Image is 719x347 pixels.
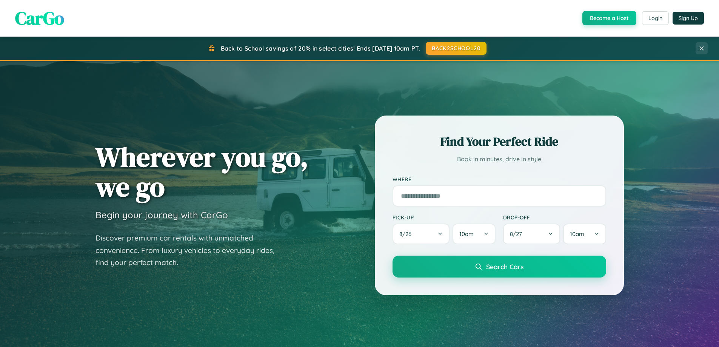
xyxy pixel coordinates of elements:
button: Login [642,11,669,25]
label: Drop-off [503,214,606,221]
p: Discover premium car rentals with unmatched convenience. From luxury vehicles to everyday rides, ... [95,232,284,269]
span: Back to School savings of 20% in select cities! Ends [DATE] 10am PT. [221,45,420,52]
button: Search Cars [393,256,606,278]
span: CarGo [15,6,64,31]
button: 10am [453,224,495,244]
label: Where [393,176,606,182]
h1: Wherever you go, we go [95,142,308,202]
span: 8 / 27 [510,230,526,238]
button: Become a Host [582,11,636,25]
span: 8 / 26 [399,230,415,238]
button: Sign Up [673,12,704,25]
h2: Find Your Perfect Ride [393,133,606,150]
button: BACK2SCHOOL20 [426,42,487,55]
button: 8/27 [503,224,560,244]
span: Search Cars [486,262,523,271]
span: 10am [570,230,584,238]
span: 10am [459,230,474,238]
button: 8/26 [393,224,450,244]
h3: Begin your journey with CarGo [95,209,228,221]
p: Book in minutes, drive in style [393,154,606,165]
label: Pick-up [393,214,496,221]
button: 10am [563,224,606,244]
